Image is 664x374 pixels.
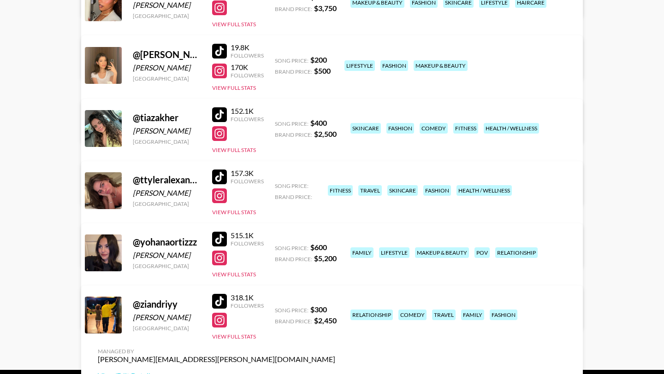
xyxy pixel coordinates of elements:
[275,256,312,263] span: Brand Price:
[310,243,327,251] strong: $ 600
[314,129,337,138] strong: $ 2,500
[231,169,264,178] div: 157.3K
[133,112,201,123] div: @ tiazakher
[275,193,312,200] span: Brand Price:
[212,84,256,91] button: View Full Stats
[379,247,409,258] div: lifestyle
[133,298,201,310] div: @ ziandriyy
[231,52,264,59] div: Followers
[386,123,414,134] div: fashion
[133,75,201,82] div: [GEOGRAPHIC_DATA]
[133,188,201,198] div: [PERSON_NAME]
[98,355,335,364] div: [PERSON_NAME][EMAIL_ADDRESS][PERSON_NAME][DOMAIN_NAME]
[98,348,335,355] div: Managed By
[387,185,418,196] div: skincare
[231,43,264,52] div: 19.8K
[231,116,264,123] div: Followers
[212,21,256,28] button: View Full Stats
[133,138,201,145] div: [GEOGRAPHIC_DATA]
[461,310,484,320] div: family
[133,251,201,260] div: [PERSON_NAME]
[398,310,427,320] div: comedy
[423,185,451,196] div: fashion
[358,185,382,196] div: travel
[212,333,256,340] button: View Full Stats
[484,123,539,134] div: health / wellness
[133,12,201,19] div: [GEOGRAPHIC_DATA]
[133,126,201,135] div: [PERSON_NAME]
[344,60,375,71] div: lifestyle
[314,316,337,325] strong: $ 2,450
[275,307,308,314] span: Song Price:
[275,182,308,189] span: Song Price:
[314,66,331,75] strong: $ 500
[432,310,456,320] div: travel
[133,200,201,207] div: [GEOGRAPHIC_DATA]
[133,313,201,322] div: [PERSON_NAME]
[453,123,478,134] div: fitness
[133,63,201,72] div: [PERSON_NAME]
[231,63,264,72] div: 170K
[212,146,256,153] button: View Full Stats
[310,118,327,127] strong: $ 400
[133,49,201,60] div: @ [PERSON_NAME].[PERSON_NAME]
[275,120,308,127] span: Song Price:
[380,60,408,71] div: fashion
[275,68,312,75] span: Brand Price:
[133,236,201,248] div: @ yohanaortizzz
[350,123,381,134] div: skincare
[275,131,312,138] span: Brand Price:
[310,305,327,314] strong: $ 300
[212,271,256,278] button: View Full Stats
[231,178,264,185] div: Followers
[350,247,373,258] div: family
[231,106,264,116] div: 152.1K
[212,209,256,216] button: View Full Stats
[231,72,264,79] div: Followers
[314,4,337,12] strong: $ 3,750
[310,55,327,64] strong: $ 200
[231,240,264,247] div: Followers
[474,247,490,258] div: pov
[231,302,264,309] div: Followers
[328,185,353,196] div: fitness
[420,123,448,134] div: comedy
[133,325,201,332] div: [GEOGRAPHIC_DATA]
[415,247,469,258] div: makeup & beauty
[275,245,308,251] span: Song Price:
[456,185,512,196] div: health / wellness
[490,310,517,320] div: fashion
[231,231,264,240] div: 515.1K
[231,293,264,302] div: 318.1K
[275,6,312,12] span: Brand Price:
[133,263,201,269] div: [GEOGRAPHIC_DATA]
[275,57,308,64] span: Song Price:
[133,0,201,10] div: [PERSON_NAME]
[495,247,538,258] div: relationship
[350,310,393,320] div: relationship
[275,318,312,325] span: Brand Price:
[133,174,201,186] div: @ ttyleralexandria
[414,60,468,71] div: makeup & beauty
[314,254,337,263] strong: $ 5,200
